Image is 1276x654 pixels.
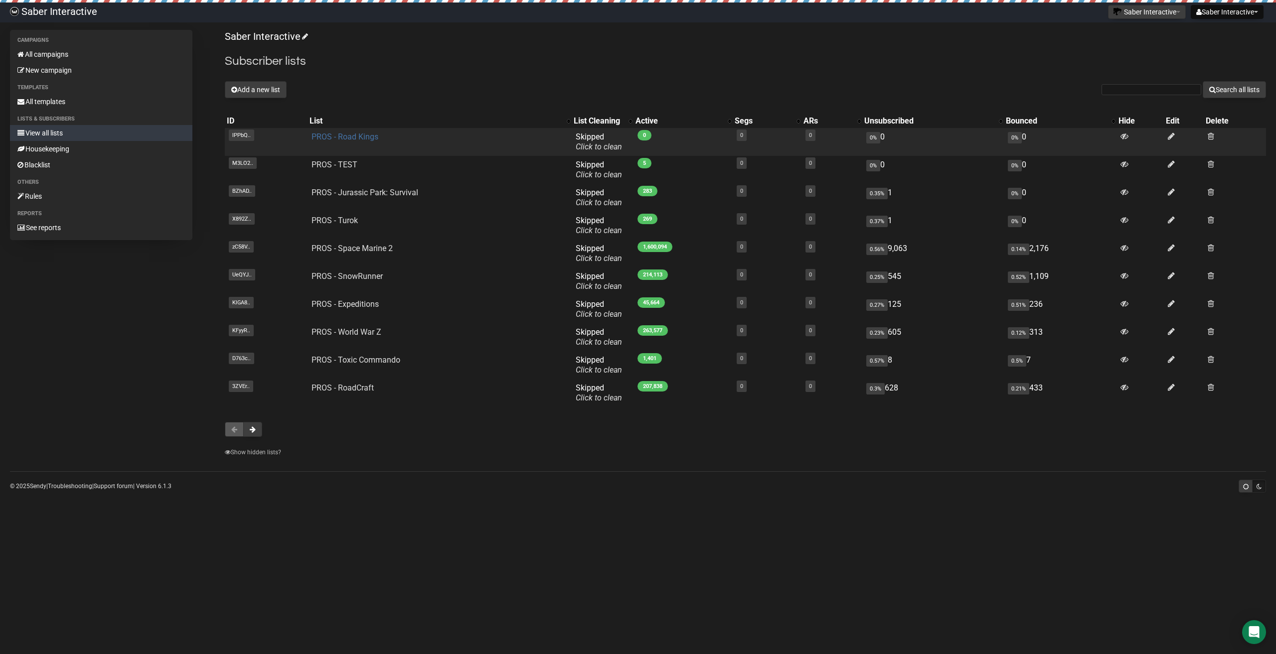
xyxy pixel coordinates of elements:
[1004,267,1116,295] td: 1,109
[576,132,622,151] span: Skipped
[1004,351,1116,379] td: 7
[634,114,732,128] th: Active: No sort applied, activate to apply an ascending sort
[866,244,888,255] span: 0.56%
[229,325,254,336] span: KFyyR..
[310,116,562,126] div: List
[229,213,255,225] span: X892Z..
[866,160,880,171] span: 0%
[312,299,379,309] a: PROS - Expeditions
[809,216,812,222] a: 0
[638,381,668,392] span: 207,838
[740,132,743,138] a: 0
[1006,116,1107,126] div: Bounced
[229,353,254,364] span: D763c..
[1008,327,1029,339] span: 0.12%
[225,114,308,128] th: ID: No sort applied, sorting is disabled
[638,130,651,140] span: 0
[1108,5,1186,19] button: Saber Interactive
[10,7,19,16] img: ec1bccd4d48495f5e7d53d9a520ba7e5
[1008,271,1029,283] span: 0.52%
[809,244,812,250] a: 0
[862,351,1004,379] td: 8
[740,299,743,306] a: 0
[312,188,418,197] a: PROS - Jurassic Park: Survival
[574,116,624,126] div: List Cleaning
[809,132,812,138] a: 0
[866,355,888,367] span: 0.57%
[229,381,253,392] span: 3ZVEr..
[576,244,622,263] span: Skipped
[866,216,888,227] span: 0.37%
[10,46,192,62] a: All campaigns
[576,365,622,375] a: Click to clean
[1008,216,1022,227] span: 0%
[229,130,254,141] span: lPPbQ..
[30,483,46,490] a: Sendy
[862,212,1004,240] td: 1
[1008,160,1022,171] span: 0%
[1203,81,1266,98] button: Search all lists
[10,188,192,204] a: Rules
[862,267,1004,295] td: 545
[576,188,622,207] span: Skipped
[638,269,668,280] span: 214,113
[1114,7,1121,15] img: 1.png
[740,188,743,194] a: 0
[809,327,812,334] a: 0
[735,116,792,126] div: Segs
[1166,116,1202,126] div: Edit
[638,325,668,336] span: 263,577
[94,483,133,490] a: Support forum
[1008,132,1022,143] span: 0%
[862,240,1004,267] td: 9,063
[1004,212,1116,240] td: 0
[862,379,1004,407] td: 628
[1242,620,1266,644] div: Open Intercom Messenger
[48,483,92,490] a: Troubleshooting
[10,62,192,78] a: New campaign
[809,188,812,194] a: 0
[803,116,852,126] div: ARs
[866,327,888,339] span: 0.23%
[1004,114,1116,128] th: Bounced: No sort applied, activate to apply an ascending sort
[866,299,888,311] span: 0.27%
[229,269,255,280] span: UeQYJ..
[1118,116,1162,126] div: Hide
[576,160,622,179] span: Skipped
[576,254,622,263] a: Click to clean
[638,297,665,308] span: 45,664
[10,113,192,125] li: Lists & subscribers
[312,244,393,253] a: PROS - Space Marine 2
[809,271,812,278] a: 0
[638,242,672,252] span: 1,600,094
[809,160,812,166] a: 0
[1008,383,1029,394] span: 0.21%
[10,176,192,188] li: Others
[740,244,743,250] a: 0
[740,327,743,334] a: 0
[312,327,381,337] a: PROS - World War Z
[225,52,1266,70] h2: Subscriber lists
[225,449,281,456] a: Show hidden lists?
[740,216,743,222] a: 0
[576,281,622,291] a: Click to clean
[229,297,254,308] span: KlGA8..
[862,128,1004,156] td: 0
[862,295,1004,323] td: 125
[740,271,743,278] a: 0
[866,271,888,283] span: 0.25%
[225,30,307,42] a: Saber Interactive
[576,355,622,375] span: Skipped
[10,125,192,141] a: View all lists
[10,208,192,220] li: Reports
[10,82,192,94] li: Templates
[576,198,622,207] a: Click to clean
[809,383,812,390] a: 0
[576,216,622,235] span: Skipped
[740,355,743,362] a: 0
[1204,114,1266,128] th: Delete: No sort applied, sorting is disabled
[576,142,622,151] a: Click to clean
[1004,295,1116,323] td: 236
[866,132,880,143] span: 0%
[576,271,622,291] span: Skipped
